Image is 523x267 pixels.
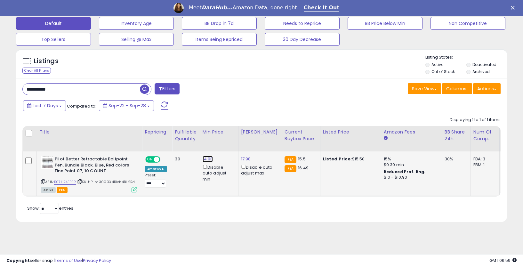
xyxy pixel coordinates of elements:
strong: Copyright [6,257,30,263]
button: Sep-22 - Sep-28 [99,100,154,111]
span: | SKU: Pilot 3000X 4Blck 4Bl 2Rd [77,179,135,184]
b: Reduced Prof. Rng. [384,169,426,174]
button: Selling @ Max [99,33,174,46]
label: Active [431,62,443,67]
div: Preset: [145,173,167,188]
button: Last 7 Days [23,100,66,111]
small: FBA [285,156,296,163]
span: Sep-22 - Sep-28 [109,102,146,109]
div: $10 - $10.90 [384,175,437,180]
a: 17.98 [241,156,251,162]
div: Listed Price [323,129,378,135]
button: Inventory Age [99,17,174,30]
div: Meet Amazon Data, done right. [189,4,299,11]
button: 30 Day Decrease [265,33,340,46]
span: Compared to: [67,103,96,109]
div: FBA: 3 [473,156,495,162]
span: All listings currently available for purchase on Amazon [41,187,56,193]
span: Columns [446,85,466,92]
span: OFF [159,157,170,162]
img: Profile image for Georgie [173,3,184,13]
div: 15% [384,156,437,162]
h5: Listings [34,57,59,66]
button: Items Being Repriced [182,33,257,46]
span: 15.5 [298,156,306,162]
a: 14.98 [203,156,213,162]
div: [PERSON_NAME] [241,129,279,135]
p: Listing States: [425,54,507,61]
div: Min Price [203,129,236,135]
div: BB Share 24h. [445,129,468,142]
button: Save View [408,83,441,94]
div: Title [39,129,139,135]
button: Filters [155,83,180,94]
i: DataHub... [202,4,233,11]
a: B07H24FPFR [54,179,76,185]
a: Privacy Policy [83,257,111,263]
small: Amazon Fees. [384,135,388,141]
b: Listed Price: [323,156,352,162]
button: Default [16,17,91,30]
label: Deactivated [472,62,496,67]
div: 30% [445,156,466,162]
a: Terms of Use [55,257,82,263]
div: Amazon Fees [384,129,439,135]
div: FBM: 1 [473,162,495,168]
a: Check It Out [304,4,340,12]
div: Close [511,6,517,10]
div: $0.30 min [384,162,437,168]
div: Clear All Filters [22,68,51,74]
div: seller snap | | [6,258,111,264]
span: Last 7 Days [33,102,58,109]
button: BB Price Below Min [348,17,422,30]
button: BB Drop in 7d [182,17,257,30]
span: 2025-10-7 06:59 GMT [489,257,517,263]
label: Archived [472,69,490,74]
div: Disable auto adjust max [241,164,277,176]
div: Fulfillable Quantity [175,129,197,142]
img: 517LUx+ezJL._SL40_.jpg [41,156,53,169]
button: Actions [473,83,501,94]
button: Top Sellers [16,33,91,46]
small: FBA [285,165,296,172]
div: ASIN: [41,156,137,192]
div: $15.50 [323,156,376,162]
div: Current Buybox Price [285,129,318,142]
div: Disable auto adjust min [203,164,233,182]
span: ON [146,157,154,162]
label: Out of Stock [431,69,455,74]
span: 16.49 [298,165,309,171]
button: Needs to Reprice [265,17,340,30]
div: Repricing [145,129,169,135]
button: Non Competitive [430,17,505,30]
button: Columns [442,83,472,94]
span: Show: entries [27,205,73,211]
span: FBA [57,187,68,193]
div: 30 [175,156,195,162]
div: Num of Comp. [473,129,497,142]
div: Amazon AI [145,166,167,172]
b: Pilot Better Retractable Ballpoint Pen, Bundle Black, Blue, Red colors Fine Point 07, 10 COUNT [55,156,133,176]
div: Displaying 1 to 1 of 1 items [450,117,501,123]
